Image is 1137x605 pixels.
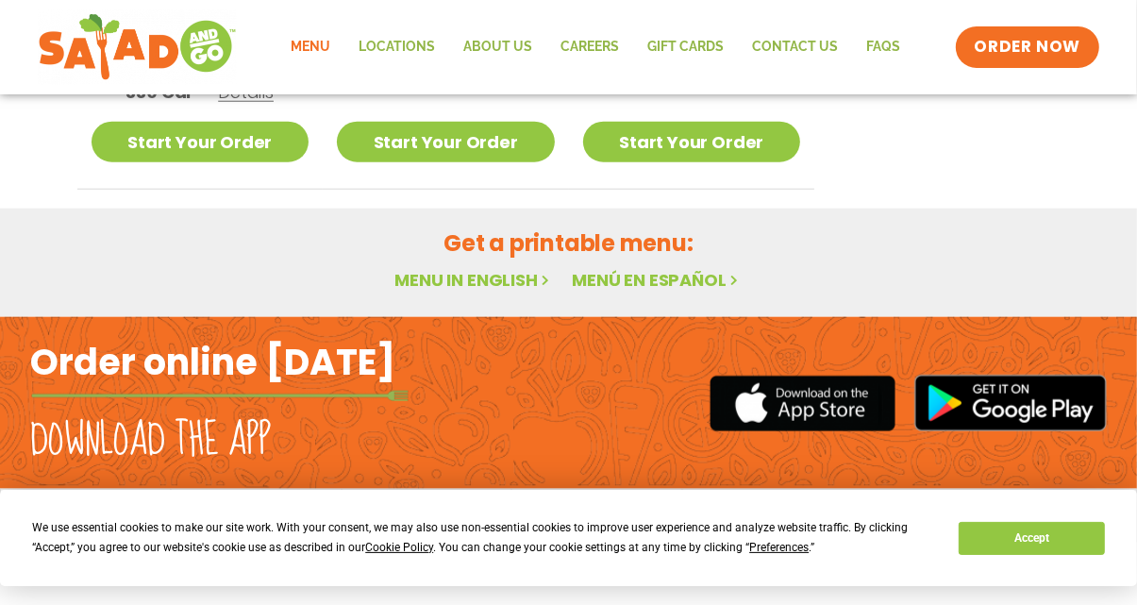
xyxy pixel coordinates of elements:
[547,25,634,69] a: Careers
[959,522,1104,555] button: Accept
[92,122,309,162] a: Start Your Order
[31,339,396,385] h2: Order online [DATE]
[31,391,409,401] img: fork
[31,414,272,467] h2: Download the app
[975,36,1080,59] span: ORDER NOW
[394,268,553,292] a: Menu in English
[345,25,450,69] a: Locations
[38,9,237,85] img: new-SAG-logo-768×292
[277,25,345,69] a: Menu
[32,518,936,558] div: We use essential cookies to make our site work. With your consent, we may also use non-essential ...
[749,541,809,554] span: Preferences
[583,122,801,162] a: Start Your Order
[572,268,742,292] a: Menú en español
[365,541,433,554] span: Cookie Policy
[634,25,739,69] a: GIFT CARDS
[710,373,895,434] img: appstore
[853,25,915,69] a: FAQs
[914,375,1107,431] img: google_play
[739,25,853,69] a: Contact Us
[337,122,555,162] a: Start Your Order
[450,25,547,69] a: About Us
[956,26,1099,68] a: ORDER NOW
[77,227,1061,260] h2: Get a printable menu:
[277,25,915,69] nav: Menu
